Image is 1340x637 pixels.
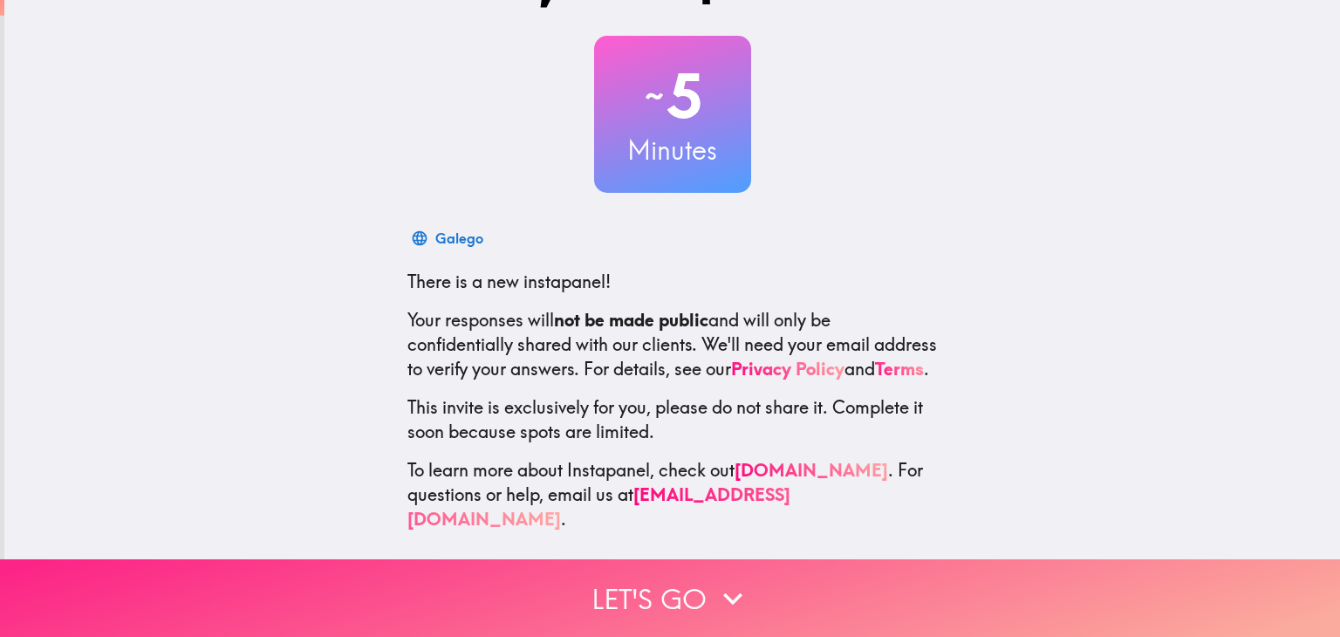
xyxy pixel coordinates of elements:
[554,309,708,331] b: not be made public
[407,458,938,531] p: To learn more about Instapanel, check out . For questions or help, email us at .
[642,70,667,122] span: ~
[875,358,924,380] a: Terms
[407,483,790,530] a: [EMAIL_ADDRESS][DOMAIN_NAME]
[407,395,938,444] p: This invite is exclusively for you, please do not share it. Complete it soon because spots are li...
[731,358,844,380] a: Privacy Policy
[594,60,751,132] h2: 5
[407,308,938,381] p: Your responses will and will only be confidentially shared with our clients. We'll need your emai...
[594,132,751,168] h3: Minutes
[735,459,888,481] a: [DOMAIN_NAME]
[407,271,611,292] span: There is a new instapanel!
[435,226,483,250] div: Galego
[407,221,490,256] button: Galego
